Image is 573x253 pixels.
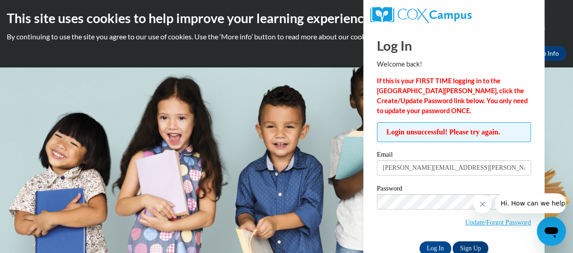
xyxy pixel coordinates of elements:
a: More Info [524,46,566,61]
img: COX Campus [370,7,472,23]
iframe: Close message [473,195,491,213]
h2: This site uses cookies to help improve your learning experience. [7,9,566,27]
h1: Log In [377,36,531,55]
iframe: Button to launch messaging window [537,217,566,246]
span: Hi. How can we help? [5,6,73,14]
strong: If this is your FIRST TIME logging in to the [GEOGRAPHIC_DATA][PERSON_NAME], click the Create/Upd... [377,77,528,115]
label: Password [377,185,531,194]
label: Email [377,151,531,160]
p: Welcome back! [377,59,531,69]
iframe: Message from company [495,193,566,213]
span: Login unsuccessful! Please try again. [377,122,531,142]
a: Update/Forgot Password [465,219,531,226]
p: By continuing to use the site you agree to our use of cookies. Use the ‘More info’ button to read... [7,32,566,42]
